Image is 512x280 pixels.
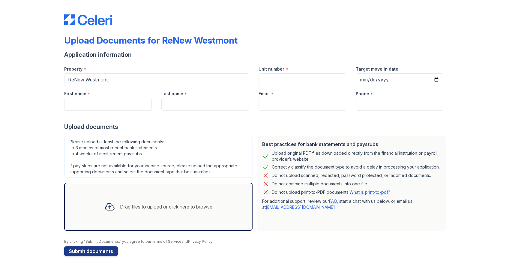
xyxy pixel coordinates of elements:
div: Do not combine multiple documents into one file. [272,180,368,187]
img: CE_Logo_Blue-a8612792a0a2168367f1c8372b55b34899dd931a85d93a1a3d3e32e68fde9ad4.png [64,14,112,25]
p: Do not upload print-to-PDF documents. [272,189,390,195]
a: Terms of Service [151,239,181,244]
div: Please upload at least the following documents: • 3 months of most recent bank statements • 4 wee... [64,136,253,178]
a: What is print-to-pdf? [349,190,390,195]
div: Correctly classify the document type to avoid a delay in processing your application. [272,163,440,171]
label: Last name [161,91,183,97]
div: Best practices for bank statements and paystubs [262,141,441,148]
div: Upload original PDF files downloaded directly from the financial institution or payroll provider’... [272,150,441,162]
label: First name [64,91,86,97]
div: By clicking "Submit Documents," you agree to our and [64,239,448,244]
label: Target move in date [356,66,398,72]
a: Privacy Policy. [188,239,213,244]
label: Phone [356,91,369,97]
label: Email [259,91,270,97]
div: Upload Documents for ReNew Westmont [64,35,238,46]
div: Drag files to upload or click here to browse [120,203,212,210]
a: FAQ [329,199,337,204]
a: [EMAIL_ADDRESS][DOMAIN_NAME] [266,205,335,210]
p: For additional support, review our , start a chat with us below, or email us at [262,198,441,210]
div: Upload documents [64,123,448,131]
button: Submit documents [64,246,118,256]
div: Application information [64,50,448,59]
label: Unit number [259,66,284,72]
div: Do not upload scanned, redacted, password protected, or modified documents. [272,172,431,179]
label: Property [64,66,82,72]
